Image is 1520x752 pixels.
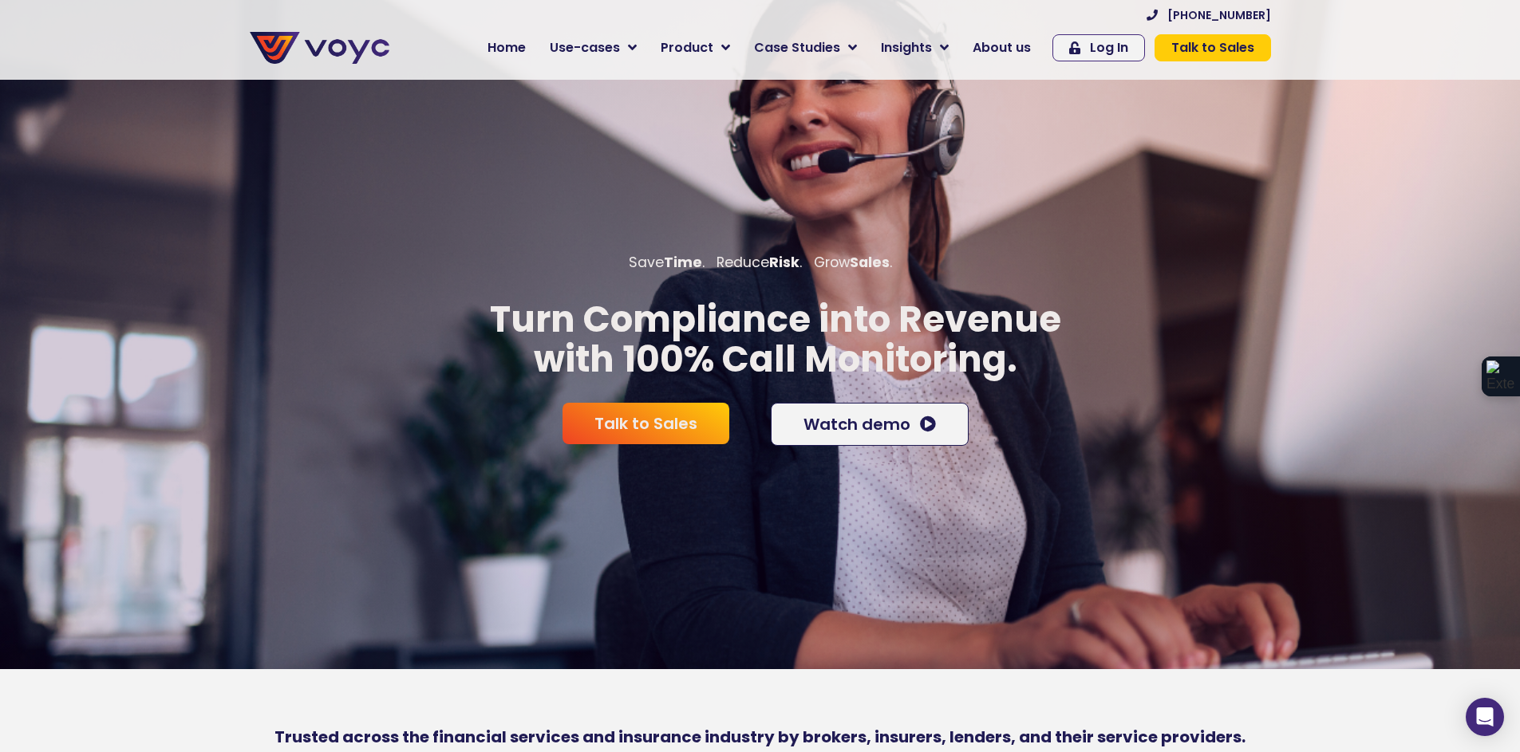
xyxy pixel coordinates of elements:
a: Watch demo [771,403,969,446]
span: Use-cases [550,38,620,57]
b: Trusted across the financial services and insurance industry by brokers, insurers, lenders, and t... [274,726,1246,748]
a: Log In [1052,34,1145,61]
a: Product [649,32,742,64]
span: Talk to Sales [1171,41,1254,54]
a: [PHONE_NUMBER] [1147,10,1271,21]
a: Home [476,32,538,64]
a: Talk to Sales [1155,34,1271,61]
span: Log In [1090,41,1128,54]
span: Product [661,38,713,57]
a: Case Studies [742,32,869,64]
b: Time [664,253,702,272]
b: Risk [769,253,799,272]
span: [PHONE_NUMBER] [1167,10,1271,21]
b: Sales [850,253,890,272]
a: Talk to Sales [563,403,729,444]
span: Home [488,38,526,57]
span: Insights [881,38,932,57]
span: Case Studies [754,38,840,57]
span: Talk to Sales [594,415,697,431]
span: Watch demo [803,416,910,432]
a: Insights [869,32,961,64]
img: Extension Icon [1486,360,1515,392]
span: About us [973,38,1031,57]
img: voyc-full-logo [250,32,389,64]
a: About us [961,32,1043,64]
a: Use-cases [538,32,649,64]
div: Open Intercom Messenger [1466,698,1504,736]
